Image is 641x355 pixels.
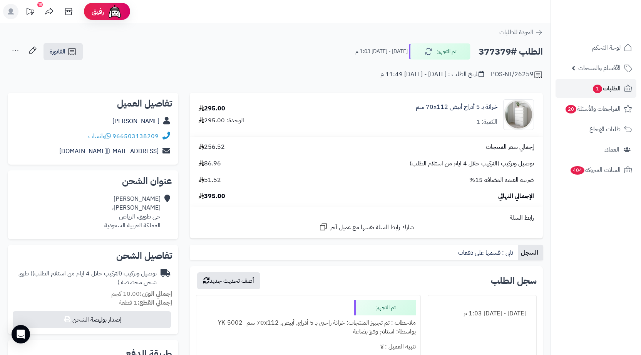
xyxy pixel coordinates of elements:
button: تم التجهيز [409,43,470,60]
span: 404 [571,166,584,175]
span: العملاء [604,144,619,155]
div: 10 [37,2,43,7]
a: خزانة بـ 5 أدراج أبيض ‎70x112 سم‏ [416,103,497,112]
div: [PERSON_NAME] [PERSON_NAME]، حي طويق، الرياض المملكة العربية السعودية [104,195,161,230]
span: إجمالي سعر المنتجات [486,143,534,152]
a: تابي : قسمها على دفعات [455,245,518,260]
h2: تفاصيل العميل [14,99,172,108]
a: طلبات الإرجاع [556,120,636,138]
div: رابط السلة [193,213,540,222]
span: الطلبات [592,83,621,94]
a: السجل [518,245,543,260]
small: 1 قطعة [119,298,172,307]
div: Open Intercom Messenger [12,325,30,343]
div: تاريخ الطلب : [DATE] - [DATE] 11:49 م [380,70,484,79]
div: تنبيه العميل : لا [201,339,416,354]
a: شارك رابط السلة نفسها مع عميل آخر [319,222,414,232]
span: رفيق [92,7,104,16]
span: المراجعات والأسئلة [565,103,621,114]
small: [DATE] - [DATE] 1:03 م [355,48,408,55]
span: ضريبة القيمة المضافة 15% [469,176,534,185]
a: لوحة التحكم [556,38,636,57]
span: 395.00 [199,192,225,201]
span: شارك رابط السلة نفسها مع عميل آخر [330,223,414,232]
a: العملاء [556,140,636,159]
span: العودة للطلبات [499,28,533,37]
h2: الطلب #377379 [479,44,543,60]
div: ملاحظات : تم تجهيز المنتجات: خزانة راحتي بـ 5 أدراج, أبيض, ‎70x112 سم‏ -YK-5002 بواسطة: استلام وف... [201,315,416,339]
span: 256.52 [199,143,225,152]
a: 966503138209 [112,132,159,141]
span: لوحة التحكم [592,42,621,53]
div: الوحدة: 295.00 [199,116,244,125]
span: 20 [566,105,576,113]
strong: إجمالي القطع: [137,298,172,307]
div: [DATE] - [DATE] 1:03 م [433,306,532,321]
span: الإجمالي النهائي [498,192,534,201]
a: العودة للطلبات [499,28,543,37]
h3: سجل الطلب [491,276,537,285]
span: الأقسام والمنتجات [578,63,621,73]
h2: عنوان الشحن [14,177,172,186]
div: تم التجهيز [354,300,416,315]
button: أضف تحديث جديد [197,272,260,289]
span: 1 [593,85,602,93]
div: الكمية: 1 [476,118,497,127]
span: طلبات الإرجاع [589,124,621,135]
div: توصيل وتركيب (التركيب خلال 4 ايام من استلام الطلب) [14,269,157,287]
a: واتساب [88,132,111,141]
button: إصدار بوليصة الشحن [13,311,171,328]
h2: تفاصيل الشحن [14,251,172,260]
a: المراجعات والأسئلة20 [556,100,636,118]
strong: إجمالي الوزن: [140,289,172,298]
small: 10.00 كجم [111,289,172,298]
span: توصيل وتركيب (التركيب خلال 4 ايام من استلام الطلب) [410,159,534,168]
span: ( طرق شحن مخصصة ) [18,269,157,287]
a: [EMAIL_ADDRESS][DOMAIN_NAME] [59,147,159,156]
span: السلات المتروكة [570,165,621,175]
span: 86.96 [199,159,221,168]
a: السلات المتروكة404 [556,161,636,179]
img: ai-face.png [107,4,122,19]
span: 51.52 [199,176,221,185]
a: الفاتورة [44,43,83,60]
img: 1747726680-1724661648237-1702540482953-8486464545656-90x90.jpg [504,99,534,130]
a: تحديثات المنصة [20,4,40,21]
a: الطلبات1 [556,79,636,98]
a: [PERSON_NAME] [112,117,159,126]
span: الفاتورة [50,47,65,56]
div: POS-NT/26259 [491,70,543,79]
div: 295.00 [199,104,225,113]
